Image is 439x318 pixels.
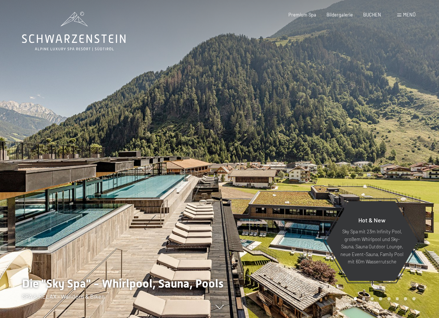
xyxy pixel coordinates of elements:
[340,228,404,265] p: Sky Spa mit 23m Infinity Pool, großem Whirlpool und Sky-Sauna, Sauna Outdoor Lounge, neue Event-S...
[362,297,365,300] div: Carousel Page 2
[351,297,416,300] div: Carousel Pagination
[396,297,399,300] div: Carousel Page 6
[370,297,374,300] div: Carousel Page 3
[412,297,416,300] div: Carousel Page 8
[327,12,353,18] a: Bildergalerie
[387,297,391,300] div: Carousel Page 5
[325,201,418,281] a: Hot & New Sky Spa mit 23m Infinity Pool, großem Whirlpool und Sky-Sauna, Sauna Outdoor Lounge, ne...
[379,297,382,300] div: Carousel Page 4
[403,12,416,18] span: Menü
[404,297,407,300] div: Carousel Page 7
[354,297,357,300] div: Carousel Page 1 (Current Slide)
[358,217,385,223] span: Hot & New
[288,12,316,18] a: Premium Spa
[363,12,381,18] a: BUCHEN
